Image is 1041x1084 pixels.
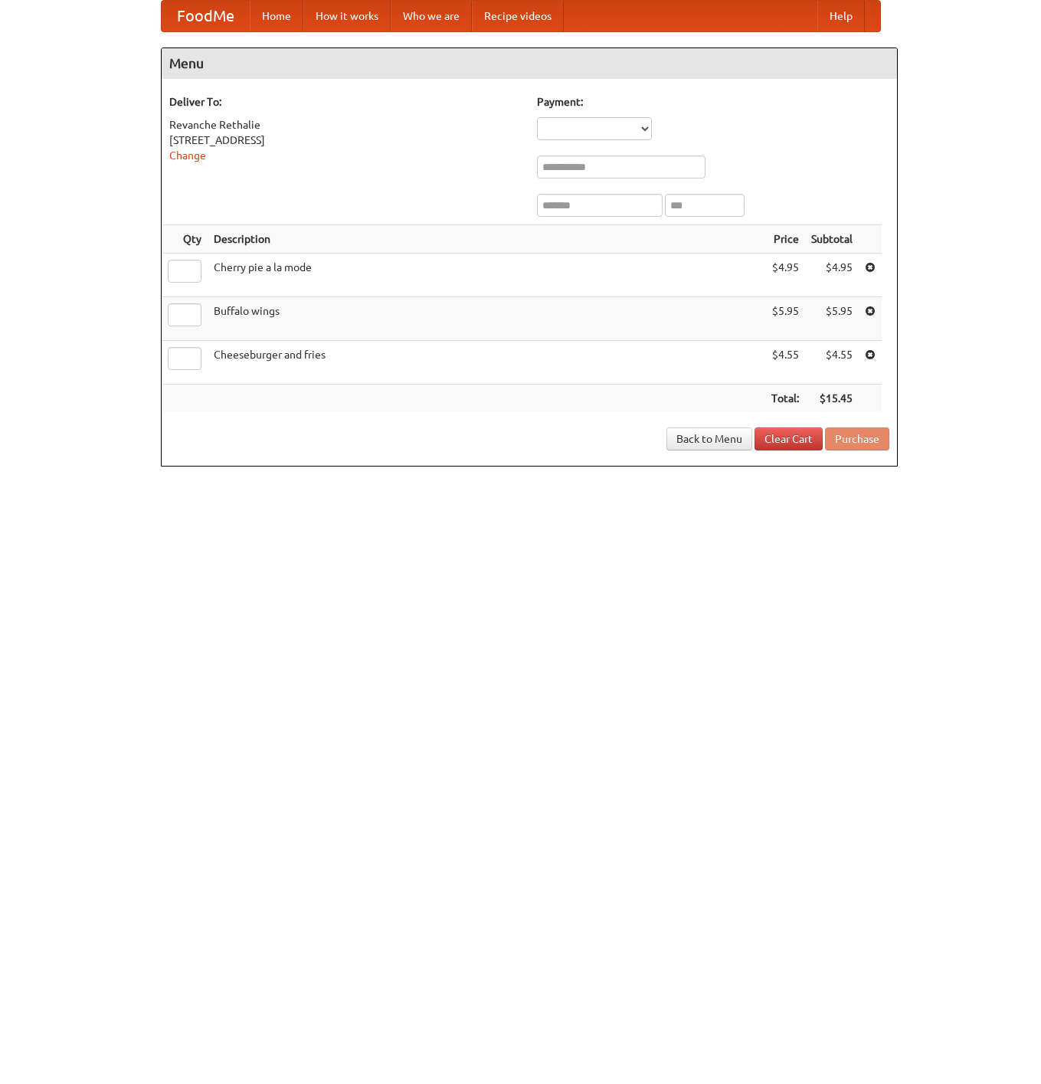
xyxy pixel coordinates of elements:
th: Price [765,225,805,254]
td: $5.95 [765,297,805,341]
td: $4.55 [765,341,805,385]
td: Buffalo wings [208,297,765,341]
th: Qty [162,225,208,254]
h5: Deliver To: [169,94,522,110]
h5: Payment: [537,94,889,110]
th: Total: [765,385,805,413]
div: Revanche Rethalie [169,117,522,133]
a: Who we are [391,1,472,31]
th: $15.45 [805,385,859,413]
td: Cheeseburger and fries [208,341,765,385]
td: $5.95 [805,297,859,341]
a: Change [169,149,206,162]
th: Subtotal [805,225,859,254]
td: $4.95 [805,254,859,297]
h4: Menu [162,48,897,79]
td: Cherry pie a la mode [208,254,765,297]
div: [STREET_ADDRESS] [169,133,522,148]
td: $4.95 [765,254,805,297]
button: Purchase [825,427,889,450]
a: Clear Cart [755,427,823,450]
th: Description [208,225,765,254]
a: Back to Menu [666,427,752,450]
td: $4.55 [805,341,859,385]
a: How it works [303,1,391,31]
a: FoodMe [162,1,250,31]
a: Help [817,1,865,31]
a: Home [250,1,303,31]
a: Recipe videos [472,1,564,31]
